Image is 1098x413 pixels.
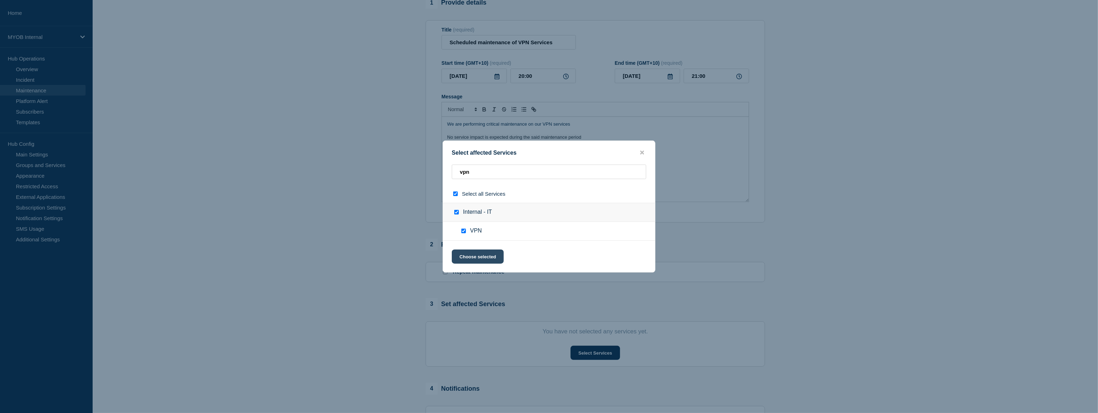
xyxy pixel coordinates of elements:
div: Select affected Services [443,149,655,156]
button: close button [638,149,646,156]
div: Internal - IT [443,203,655,222]
input: select all checkbox [453,191,458,196]
span: VPN [470,228,482,235]
input: VPN checkbox [461,229,466,233]
input: Internal - IT checkbox [454,210,459,214]
button: Choose selected [452,249,504,264]
input: Search [452,165,646,179]
span: Select all Services [462,191,506,197]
